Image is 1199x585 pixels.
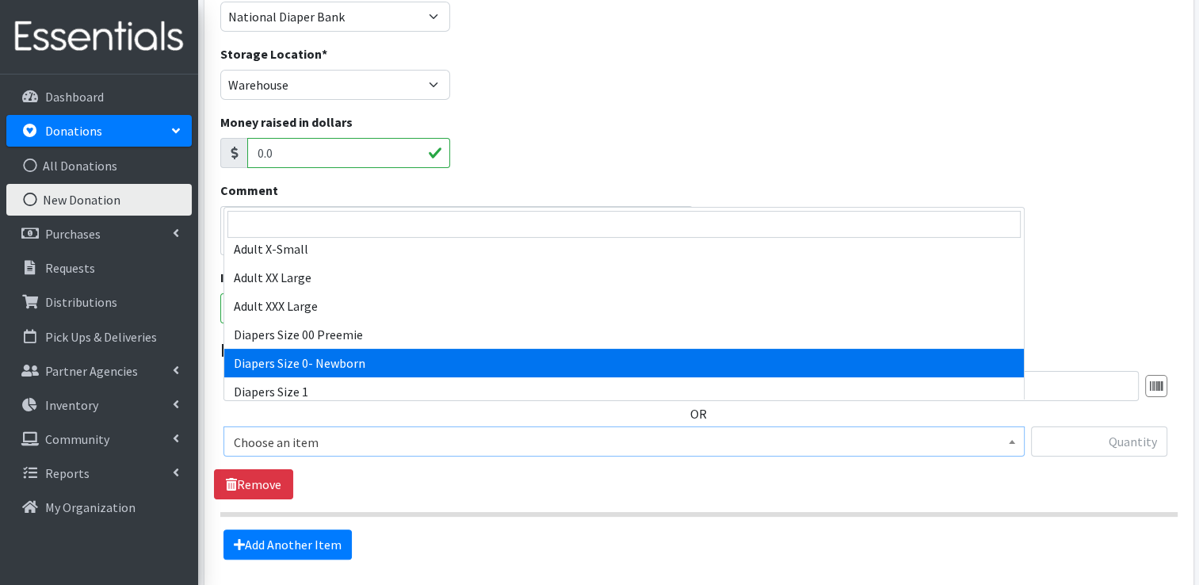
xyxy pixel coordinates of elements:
[45,260,95,276] p: Requests
[220,336,1178,365] legend: Items in this donation
[223,530,352,560] a: Add Another Item
[223,426,1025,457] span: Choose an item
[6,81,192,113] a: Dashboard
[6,457,192,489] a: Reports
[45,397,98,413] p: Inventory
[224,263,1024,292] li: Adult XX Large
[224,320,1024,349] li: Diapers Size 00 Preemie
[322,46,327,62] abbr: required
[6,423,192,455] a: Community
[45,89,104,105] p: Dashboard
[6,252,192,284] a: Requests
[45,226,101,242] p: Purchases
[6,491,192,523] a: My Organization
[1031,426,1167,457] input: Quantity
[6,389,192,421] a: Inventory
[6,150,192,182] a: All Donations
[214,469,293,499] a: Remove
[6,286,192,318] a: Distributions
[234,431,1014,453] span: Choose an item
[6,184,192,216] a: New Donation
[45,465,90,481] p: Reports
[45,499,136,515] p: My Organization
[45,329,157,345] p: Pick Ups & Deliveries
[6,115,192,147] a: Donations
[6,10,192,63] img: HumanEssentials
[45,294,117,310] p: Distributions
[224,292,1024,320] li: Adult XXX Large
[220,113,353,132] label: Money raised in dollars
[6,355,192,387] a: Partner Agencies
[224,235,1024,263] li: Adult X-Small
[220,181,278,200] label: Comment
[6,321,192,353] a: Pick Ups & Deliveries
[220,268,281,287] label: Issued on
[220,44,327,63] label: Storage Location
[45,363,138,379] p: Partner Agencies
[690,404,707,423] label: OR
[224,377,1024,406] li: Diapers Size 1
[45,431,109,447] p: Community
[6,218,192,250] a: Purchases
[224,349,1024,377] li: Diapers Size 0- Newborn
[45,123,102,139] p: Donations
